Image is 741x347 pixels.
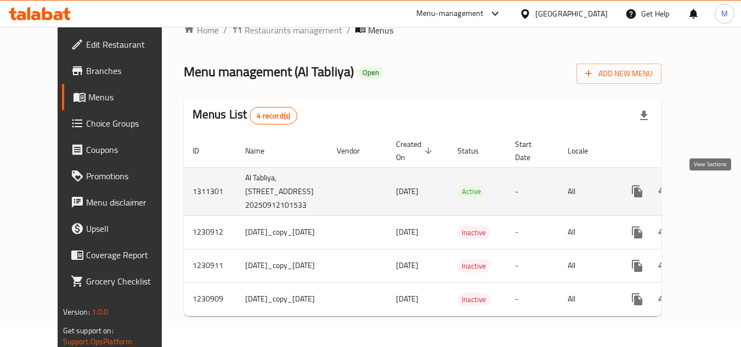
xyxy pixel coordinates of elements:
[62,242,182,268] a: Coverage Report
[184,249,236,282] td: 1230911
[506,215,559,249] td: -
[457,293,490,306] div: Inactive
[347,24,350,37] li: /
[515,138,546,164] span: Start Date
[86,64,173,77] span: Branches
[63,323,114,338] span: Get support on:
[651,286,677,312] button: Change Status
[184,134,738,316] table: enhanced table
[457,260,490,272] span: Inactive
[236,215,328,249] td: [DATE]_copy_[DATE]
[358,66,383,79] div: Open
[396,184,418,198] span: [DATE]
[193,106,297,124] h2: Menus List
[231,23,342,37] a: Restaurants management
[63,305,90,319] span: Version:
[457,293,490,306] span: Inactive
[86,248,173,261] span: Coverage Report
[62,136,182,163] a: Coupons
[651,253,677,279] button: Change Status
[457,144,493,157] span: Status
[651,219,677,246] button: Change Status
[535,8,608,20] div: [GEOGRAPHIC_DATA]
[568,144,602,157] span: Locale
[86,117,173,130] span: Choice Groups
[86,275,173,288] span: Grocery Checklist
[559,282,615,316] td: All
[624,286,651,312] button: more
[184,167,236,215] td: 1311301
[245,24,342,37] span: Restaurants management
[396,138,435,164] span: Created On
[184,23,662,37] nav: breadcrumb
[631,103,657,129] div: Export file
[184,215,236,249] td: 1230912
[184,59,354,84] span: Menu management ( Al Tabliya )
[624,253,651,279] button: more
[236,282,328,316] td: [DATE]_copy_[DATE]
[506,167,559,215] td: -
[457,185,485,198] span: Active
[506,249,559,282] td: -
[250,111,297,121] span: 4 record(s)
[62,268,182,294] a: Grocery Checklist
[62,163,182,189] a: Promotions
[245,144,279,157] span: Name
[585,67,653,81] span: Add New Menu
[86,169,173,183] span: Promotions
[337,144,374,157] span: Vendor
[559,167,615,215] td: All
[92,305,109,319] span: 1.0.0
[86,196,173,209] span: Menu disclaimer
[62,84,182,110] a: Menus
[62,58,182,84] a: Branches
[559,215,615,249] td: All
[62,189,182,215] a: Menu disclaimer
[559,249,615,282] td: All
[223,24,227,37] li: /
[457,226,490,239] span: Inactive
[624,219,651,246] button: more
[506,282,559,316] td: -
[88,90,173,104] span: Menus
[86,222,173,235] span: Upsell
[624,178,651,204] button: more
[184,24,219,37] a: Home
[86,143,173,156] span: Coupons
[184,282,236,316] td: 1230909
[236,167,328,215] td: Al Tabliya, [STREET_ADDRESS] 20250912101533
[396,258,418,272] span: [DATE]
[62,215,182,242] a: Upsell
[368,24,393,37] span: Menus
[62,110,182,136] a: Choice Groups
[615,134,738,168] th: Actions
[416,7,484,20] div: Menu-management
[576,64,661,84] button: Add New Menu
[457,185,485,198] div: Active
[193,144,213,157] span: ID
[358,68,383,77] span: Open
[721,8,728,20] span: M
[457,226,490,239] div: Inactive
[396,292,418,306] span: [DATE]
[396,225,418,239] span: [DATE]
[236,249,328,282] td: [DATE]_copy_[DATE]
[86,38,173,51] span: Edit Restaurant
[62,31,182,58] a: Edit Restaurant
